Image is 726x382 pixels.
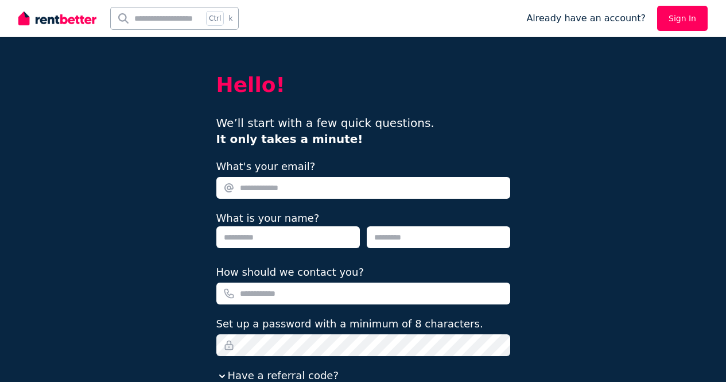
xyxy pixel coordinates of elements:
b: It only takes a minute! [216,132,363,146]
label: What is your name? [216,212,320,224]
span: k [228,14,232,23]
label: Set up a password with a minimum of 8 characters. [216,316,483,332]
span: We’ll start with a few quick questions. [216,116,434,146]
span: Ctrl [206,11,224,26]
img: RentBetter [18,10,96,27]
span: Already have an account? [526,11,646,25]
label: How should we contact you? [216,264,364,280]
a: Sign In [657,6,708,31]
h2: Hello! [216,74,510,97]
label: What's your email? [216,159,316,175]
